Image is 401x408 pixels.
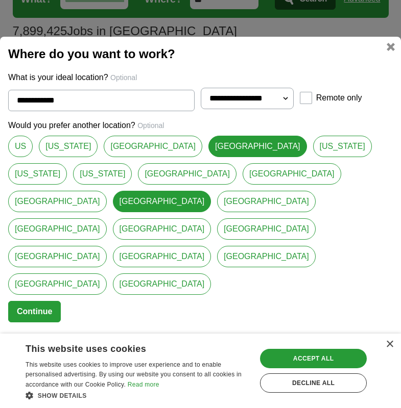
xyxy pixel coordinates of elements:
div: Decline all [260,373,367,393]
a: [GEOGRAPHIC_DATA] [8,246,107,267]
div: Show details [26,390,250,400]
a: [GEOGRAPHIC_DATA] [243,163,341,185]
a: [US_STATE] [313,136,372,157]
a: [US_STATE] [8,163,67,185]
a: [GEOGRAPHIC_DATA] [8,273,107,295]
a: [GEOGRAPHIC_DATA] [113,191,211,212]
div: This website uses cookies [26,340,224,355]
div: Close [386,341,393,348]
a: [US_STATE] [39,136,98,157]
a: [GEOGRAPHIC_DATA] [8,218,107,240]
p: What is your ideal location? [8,71,393,84]
span: This website uses cookies to improve user experience and to enable personalised advertising. By u... [26,361,242,389]
a: [GEOGRAPHIC_DATA] [217,218,316,240]
span: Show details [38,392,87,399]
p: Would you prefer another location? [8,119,393,132]
div: Accept all [260,349,367,368]
a: US [8,136,33,157]
span: Optional [110,73,137,82]
a: Read more, opens a new window [128,381,159,388]
a: [GEOGRAPHIC_DATA] [113,273,211,295]
span: Optional [137,121,164,130]
a: [GEOGRAPHIC_DATA] [138,163,237,185]
button: Continue [8,301,61,322]
a: [US_STATE] [73,163,132,185]
a: [GEOGRAPHIC_DATA] [104,136,202,157]
a: [GEOGRAPHIC_DATA] [217,191,316,212]
label: Remote only [316,92,362,104]
h2: Where do you want to work? [8,45,393,63]
a: [GEOGRAPHIC_DATA] [208,136,307,157]
a: [GEOGRAPHIC_DATA] [113,218,211,240]
a: [GEOGRAPHIC_DATA] [217,246,316,267]
a: [GEOGRAPHIC_DATA] [113,246,211,267]
a: [GEOGRAPHIC_DATA] [8,191,107,212]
